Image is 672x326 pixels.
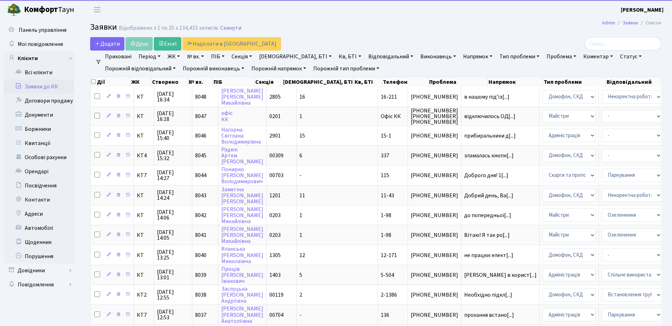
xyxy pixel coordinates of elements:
span: 8038 [195,291,206,299]
a: Excel [154,37,181,51]
a: Проців[PERSON_NAME]Іванович [221,265,263,285]
span: 12-171 [381,251,397,259]
span: 8048 [195,93,206,101]
span: 11-43 [381,192,394,199]
span: [PHONE_NUMBER] [PHONE_NUMBER] [PHONE_NUMBER] [411,108,458,125]
span: 8042 [195,211,206,219]
a: Всі клієнти [4,65,74,80]
span: - [299,311,302,319]
a: Адреси [4,207,74,221]
span: Офіс КК [381,112,401,120]
a: Порожній відповідальний [102,63,179,75]
b: Комфорт [24,4,58,15]
input: Пошук... [585,37,661,51]
span: 2901 [269,132,281,140]
span: 2-1386 [381,291,397,299]
span: КТ4 [137,153,151,158]
span: 12 [299,251,305,259]
a: Клієнти [4,51,74,65]
span: 16 [299,93,305,101]
a: Порожній виконавець [180,63,247,75]
span: 15-1 [381,132,391,140]
img: logo.png [7,3,21,17]
a: НагорнаСвітланаВолодимирівна [221,126,261,146]
th: [DEMOGRAPHIC_DATA], БТІ [282,77,354,87]
span: Необхідно підкл[...] [464,291,512,299]
span: КТ [137,193,151,198]
span: [PHONE_NUMBER] [411,213,458,218]
span: 8037 [195,311,206,319]
span: [PHONE_NUMBER] [411,232,458,238]
span: 8041 [195,231,206,239]
span: 00703 [269,171,284,179]
th: Проблема [428,77,488,87]
span: 1-98 [381,231,391,239]
span: - [299,171,302,179]
a: № вх. [184,51,207,63]
span: 0203 [269,211,281,219]
b: [PERSON_NAME] [621,6,664,14]
span: Мої повідомлення [18,40,63,48]
span: 1403 [269,271,281,279]
th: № вх. [188,77,213,87]
a: Додати [90,37,124,51]
a: офісКК [221,110,233,123]
a: Статус [617,51,644,63]
span: 1305 [269,251,281,259]
span: КТ [137,94,151,100]
span: Добрий день, Ва[...] [464,192,513,199]
span: [DATE] 12:53 [157,309,189,320]
span: в нашому підʼїз[...] [464,93,509,101]
span: 8040 [195,251,206,259]
a: Заслуцька[PERSON_NAME]Андріївна [221,285,263,305]
a: РадюкАртем[PERSON_NAME] [221,146,263,165]
span: 337 [381,152,389,159]
span: [PHONE_NUMBER] [411,272,458,278]
span: 1 [299,231,302,239]
span: [PERSON_NAME] в корист[...] [464,271,537,279]
a: Особові рахунки [4,150,74,164]
span: [PHONE_NUMBER] [411,252,458,258]
span: прибиральники д[...] [464,132,516,140]
span: [PHONE_NUMBER] [411,292,458,298]
a: Заявки [623,19,638,27]
th: Відповідальний [606,77,670,87]
th: Секція [255,77,282,87]
span: 8045 [195,152,206,159]
a: Автомобілі [4,221,74,235]
a: Порушення [4,249,74,263]
a: Порожній напрямок [249,63,309,75]
span: 00119 [269,291,284,299]
span: [DATE] 15:40 [157,130,189,141]
span: 8039 [195,271,206,279]
a: Понирко[PERSON_NAME]Володимирович [221,165,263,185]
span: 1 [299,112,302,120]
span: Панель управління [19,26,66,34]
span: 5 [299,271,302,279]
span: КТ [137,232,151,238]
span: 8046 [195,132,206,140]
span: [DATE] 16:34 [157,91,189,103]
div: Відображено з 1 по 25 з 134,433 записів. [119,25,219,31]
a: Проблема [544,51,579,63]
span: 8044 [195,171,206,179]
a: Період [136,51,163,63]
a: [PERSON_NAME][PERSON_NAME]Анатоліївна [221,305,263,325]
span: не працює елект[...] [464,251,513,259]
span: [DATE] 16:18 [157,111,189,122]
th: Телефон [382,77,428,87]
a: Скинути [220,25,241,31]
span: 0201 [269,112,281,120]
a: Коментар [580,51,616,63]
span: КТ7 [137,312,151,318]
button: Переключити навігацію [88,4,106,16]
span: до попередньоі[...] [464,211,511,219]
th: ПІБ [213,77,255,87]
a: Відповідальний [366,51,416,63]
span: 5-504 [381,271,394,279]
a: Повідомлення [4,278,74,292]
span: прохання встано[...] [464,311,514,319]
a: Напрямок [460,51,495,63]
span: [PHONE_NUMBER] [411,312,458,318]
span: [PHONE_NUMBER] [411,133,458,139]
